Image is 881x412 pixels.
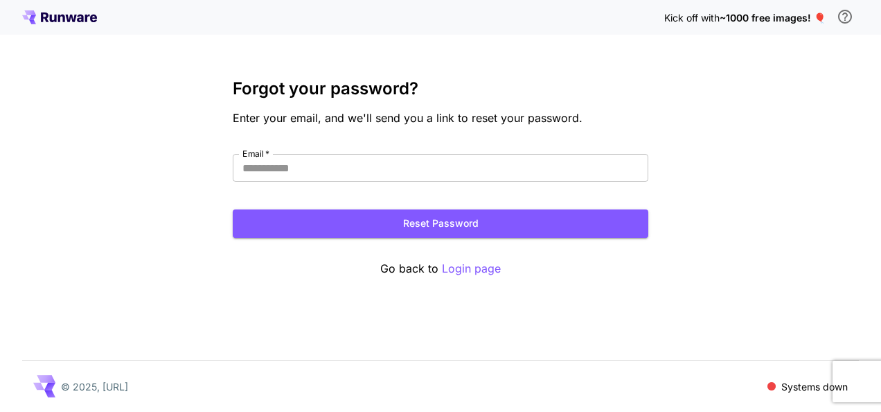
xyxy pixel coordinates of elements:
span: Kick off with [664,12,720,24]
p: © 2025, [URL] [61,379,128,394]
button: Reset Password [233,209,648,238]
label: Email [242,148,269,160]
p: Go back to [233,260,648,277]
button: Login page [442,260,501,277]
p: Enter your email, and we'll send you a link to reset your password. [233,110,648,126]
h3: Forgot your password? [233,79,648,98]
span: ~1000 free images! 🎈 [720,12,826,24]
button: In order to qualify for free credit, you need to sign up with a business email address and click ... [831,3,859,31]
p: Systems down [781,379,848,394]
